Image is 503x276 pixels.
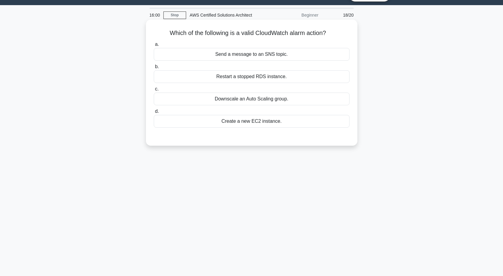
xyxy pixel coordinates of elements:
[154,70,350,83] div: Restart a stopped RDS instance.
[155,86,159,91] span: c.
[155,64,159,69] span: b.
[186,9,269,21] div: AWS Certified Solutions Architect
[154,48,350,61] div: Send a message to an SNS topic.
[155,109,159,114] span: d.
[154,93,350,105] div: Downscale an Auto Scaling group.
[155,42,159,47] span: a.
[163,11,186,19] a: Stop
[153,29,350,37] h5: Which of the following is a valid CloudWatch alarm action?
[146,9,163,21] div: 16:00
[269,9,322,21] div: Beginner
[154,115,350,128] div: Create a new EC2 instance.
[322,9,357,21] div: 18/20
